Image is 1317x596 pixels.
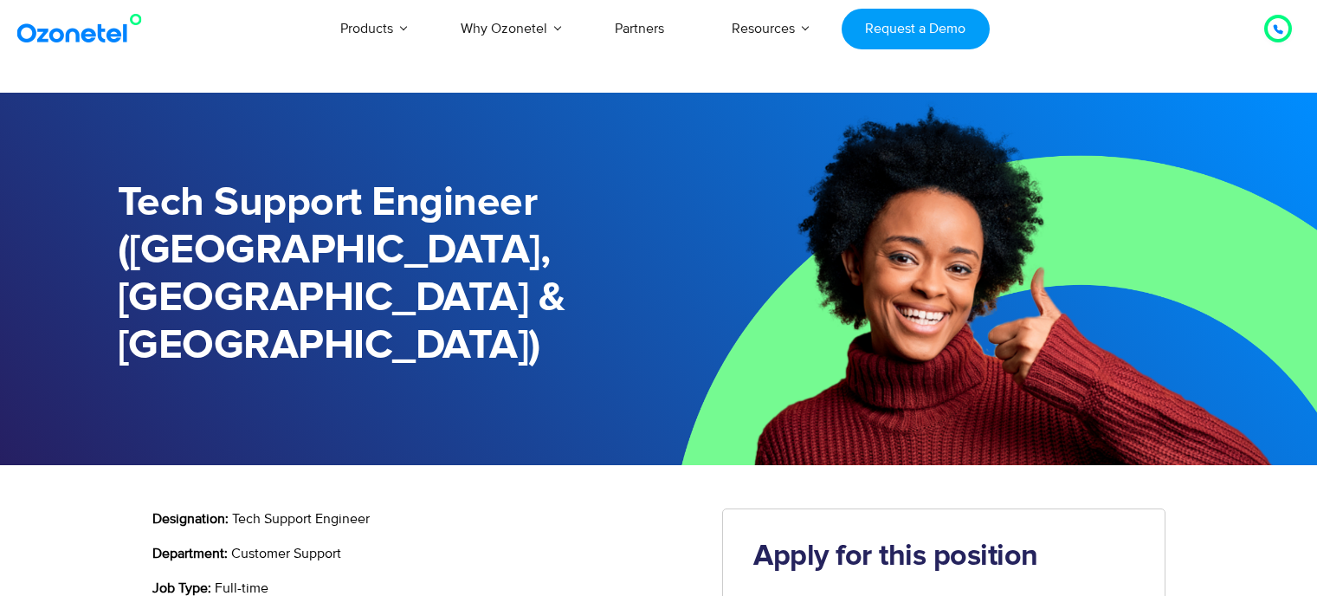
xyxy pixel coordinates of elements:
span: Tech Support Engineer [232,510,370,528]
h1: Tech Support Engineer ([GEOGRAPHIC_DATA], [GEOGRAPHIC_DATA] & [GEOGRAPHIC_DATA]) [118,179,659,370]
b: Department: [152,545,228,562]
b: Designation: [152,510,229,528]
a: Request a Demo [842,9,990,49]
span: Customer Support [231,545,341,562]
h2: Apply for this position [753,540,1134,574]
